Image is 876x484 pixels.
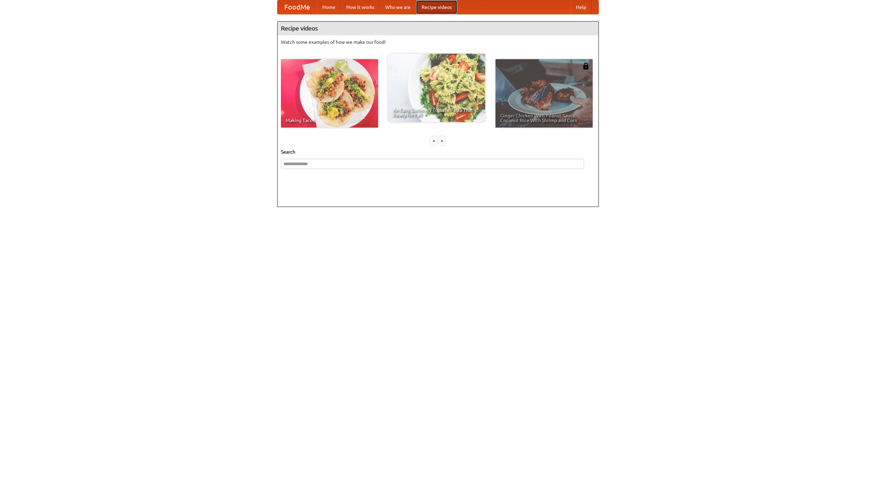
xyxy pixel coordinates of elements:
a: An Easy, Summery Tomato Pasta That's Ready for Fall [388,54,485,122]
div: » [439,136,445,145]
a: Who we are [380,0,416,14]
p: Watch some examples of how we make our food! [281,39,595,45]
span: Making Tacos [286,118,373,123]
img: 483408.png [582,63,589,69]
div: « [431,136,437,145]
a: Making Tacos [281,59,378,128]
span: An Easy, Summery Tomato Pasta That's Ready for Fall [393,108,480,117]
h5: Search [281,148,595,155]
a: How it works [341,0,380,14]
a: Help [570,0,592,14]
h4: Recipe videos [278,22,598,35]
a: Recipe videos [416,0,457,14]
a: Home [317,0,341,14]
a: FoodMe [278,0,317,14]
